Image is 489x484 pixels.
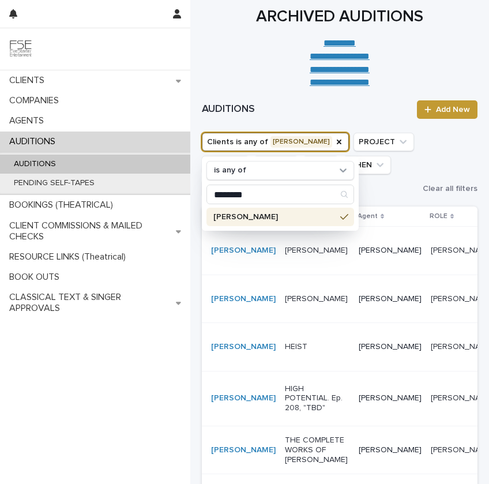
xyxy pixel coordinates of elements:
[5,178,104,188] p: PENDING SELF-TAPES
[211,294,276,304] a: [PERSON_NAME]
[285,436,349,464] p: THE COMPLETE WORKS OF [PERSON_NAME]
[285,384,349,413] p: HIGH POTENTIAL. Ep. 208, "TBD"
[285,342,349,352] p: HEIST
[211,445,276,455] a: [PERSON_NAME]
[430,210,447,223] p: ROLE
[359,393,422,403] p: [PERSON_NAME]
[213,213,336,221] p: [PERSON_NAME]
[359,342,422,352] p: [PERSON_NAME]
[285,294,349,304] p: [PERSON_NAME]
[202,156,249,174] button: Agent
[5,220,176,242] p: CLIENT COMMISSIONS & MAILED CHECKS
[359,294,422,304] p: [PERSON_NAME]
[5,292,176,314] p: CLASSICAL TEXT & SINGER APPROVALS
[436,106,470,114] span: Add New
[418,180,477,197] button: Clear all filters
[5,115,53,126] p: AGENTS
[9,37,32,61] img: 9JgRvJ3ETPGCJDhvPVA5
[211,342,276,352] a: [PERSON_NAME]
[285,246,349,256] p: [PERSON_NAME]
[214,166,246,175] p: is any of
[303,156,338,174] button: CD
[5,159,65,169] p: AUDITIONS
[423,185,477,193] span: Clear all filters
[202,6,477,28] h1: ARCHIVED AUDITIONS
[5,75,54,86] p: CLIENTS
[353,133,414,151] button: PROJECT
[211,393,276,403] a: [PERSON_NAME]
[211,246,276,256] a: [PERSON_NAME]
[5,252,135,262] p: RESOURCE LINKS (Theatrical)
[254,156,298,174] button: ROLE
[5,95,68,106] p: COMPANIES
[5,136,65,147] p: AUDITIONS
[417,100,477,119] a: Add New
[343,156,391,174] button: WHEN
[202,133,349,151] button: Clients
[359,246,422,256] p: [PERSON_NAME]
[359,445,422,455] p: [PERSON_NAME]
[207,185,353,204] input: Search
[358,210,378,223] p: Agent
[5,200,122,211] p: BOOKINGS (THEATRICAL)
[202,103,410,117] h1: AUDITIONS
[5,272,69,283] p: BOOK OUTS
